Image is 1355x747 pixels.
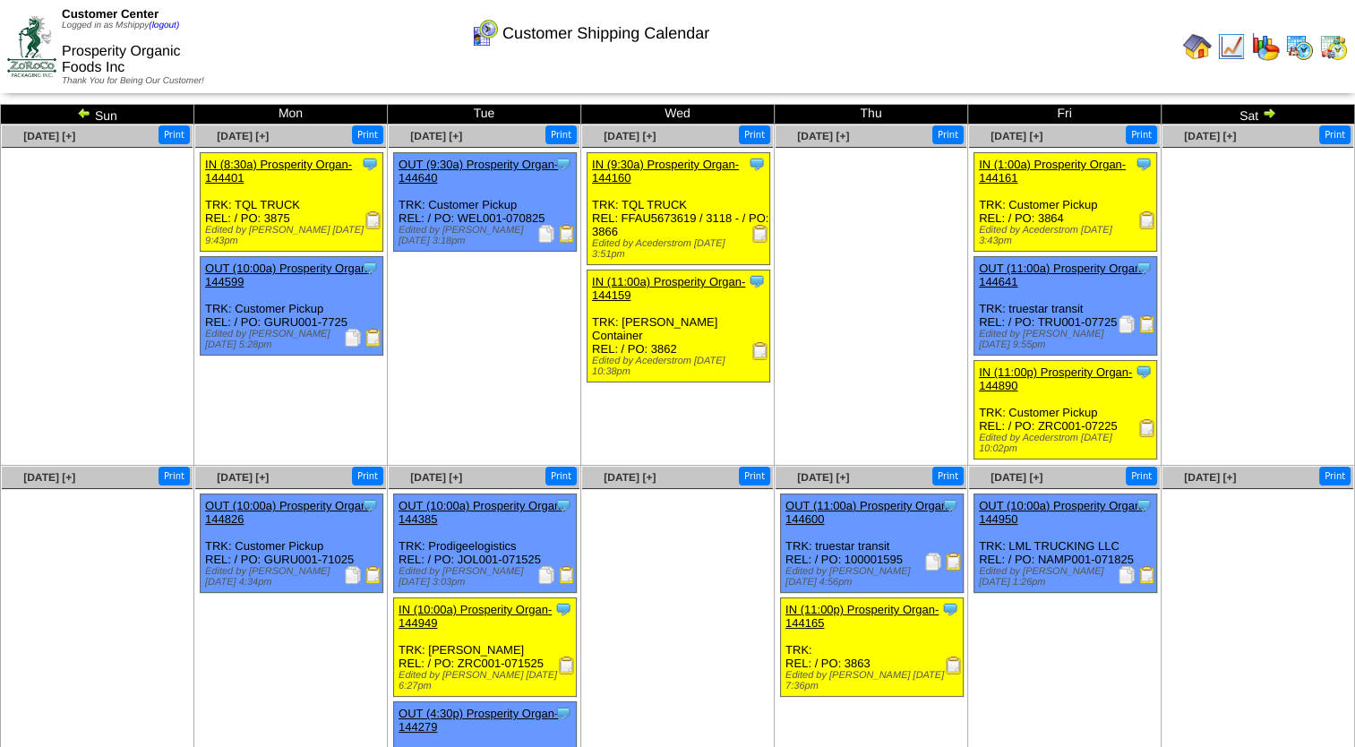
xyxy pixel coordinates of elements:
[1183,32,1212,61] img: home.gif
[217,471,269,484] a: [DATE] [+]
[394,598,577,697] div: TRK: [PERSON_NAME] REL: / PO: ZRC001-071525
[1184,130,1236,142] span: [DATE] [+]
[352,467,383,485] button: Print
[410,471,462,484] a: [DATE] [+]
[205,329,382,350] div: Edited by [PERSON_NAME] [DATE] 5:28pm
[1319,32,1348,61] img: calendarinout.gif
[968,105,1162,124] td: Fri
[399,499,564,526] a: OUT (10:00a) Prosperity Organ-144385
[361,496,379,514] img: Tooltip
[364,566,382,584] img: Bill of Lading
[1126,125,1157,144] button: Print
[149,21,179,30] a: (logout)
[924,553,942,571] img: Packing Slip
[592,158,739,185] a: IN (9:30a) Prosperity Organ-144160
[1135,496,1153,514] img: Tooltip
[932,125,964,144] button: Print
[1118,566,1136,584] img: Packing Slip
[194,105,388,124] td: Mon
[410,130,462,142] a: [DATE] [+]
[388,105,581,124] td: Tue
[797,471,849,484] a: [DATE] [+]
[751,342,769,360] img: Receiving Document
[979,262,1145,288] a: OUT (11:00a) Prosperity Organ-144641
[361,259,379,277] img: Tooltip
[502,24,709,43] span: Customer Shipping Calendar
[205,158,352,185] a: IN (8:30a) Prosperity Organ-144401
[991,130,1042,142] a: [DATE] [+]
[587,270,770,382] div: TRK: [PERSON_NAME] Container REL: / PO: 3862
[991,471,1042,484] a: [DATE] [+]
[23,471,75,484] span: [DATE] [+]
[205,225,382,246] div: Edited by [PERSON_NAME] [DATE] 9:43pm
[785,499,951,526] a: OUT (11:00a) Prosperity Organ-144600
[604,471,656,484] a: [DATE] [+]
[1162,105,1355,124] td: Sat
[587,153,770,265] div: TRK: TQL TRUCK REL: FFAU5673619 / 3118 - / PO: 3866
[159,125,190,144] button: Print
[1135,155,1153,173] img: Tooltip
[941,600,959,618] img: Tooltip
[739,125,770,144] button: Print
[399,670,576,691] div: Edited by [PERSON_NAME] [DATE] 6:27pm
[979,329,1156,350] div: Edited by [PERSON_NAME] [DATE] 9:55pm
[344,329,362,347] img: Packing Slip
[592,356,769,377] div: Edited by Acederstrom [DATE] 10:38pm
[781,494,964,593] div: TRK: truestar transit REL: / PO: 100001595
[979,566,1156,588] div: Edited by [PERSON_NAME] [DATE] 1:26pm
[7,16,56,76] img: ZoRoCo_Logo(Green%26Foil)%20jpg.webp
[201,153,383,252] div: TRK: TQL TRUCK REL: / PO: 3875
[470,19,499,47] img: calendarcustomer.gif
[399,566,576,588] div: Edited by [PERSON_NAME] [DATE] 3:03pm
[545,467,577,485] button: Print
[797,130,849,142] a: [DATE] [+]
[554,600,572,618] img: Tooltip
[361,155,379,173] img: Tooltip
[1126,467,1157,485] button: Print
[62,21,179,30] span: Logged in as Mshippy
[205,499,371,526] a: OUT (10:00a) Prosperity Organ-144826
[201,257,383,356] div: TRK: Customer Pickup REL: / PO: GURU001-7725
[974,494,1157,593] div: TRK: LML TRUCKING LLC REL: / PO: NAMP001-071825
[159,467,190,485] button: Print
[558,657,576,674] img: Receiving Document
[399,158,558,185] a: OUT (9:30a) Prosperity Organ-144640
[979,499,1145,526] a: OUT (10:00a) Prosperity Organ-144950
[592,275,745,302] a: IN (11:00a) Prosperity Organ-144159
[1217,32,1246,61] img: line_graph.gif
[751,225,769,243] img: Receiving Document
[1138,211,1156,229] img: Receiving Document
[1319,125,1351,144] button: Print
[554,155,572,173] img: Tooltip
[1184,471,1236,484] a: [DATE] [+]
[1262,106,1276,120] img: arrowright.gif
[399,707,558,734] a: OUT (4:30p) Prosperity Organ-144279
[941,496,959,514] img: Tooltip
[1138,566,1156,584] img: Bill of Lading
[1,105,194,124] td: Sun
[979,365,1132,392] a: IN (11:00p) Prosperity Organ-144890
[23,130,75,142] span: [DATE] [+]
[785,670,963,691] div: Edited by [PERSON_NAME] [DATE] 7:36pm
[604,130,656,142] a: [DATE] [+]
[554,704,572,722] img: Tooltip
[1138,315,1156,333] img: Bill of Lading
[974,153,1157,252] div: TRK: Customer Pickup REL: / PO: 3864
[932,467,964,485] button: Print
[979,433,1156,454] div: Edited by Acederstrom [DATE] 10:02pm
[62,7,159,21] span: Customer Center
[558,566,576,584] img: Bill of Lading
[364,329,382,347] img: Bill of Lading
[1135,259,1153,277] img: Tooltip
[217,130,269,142] a: [DATE] [+]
